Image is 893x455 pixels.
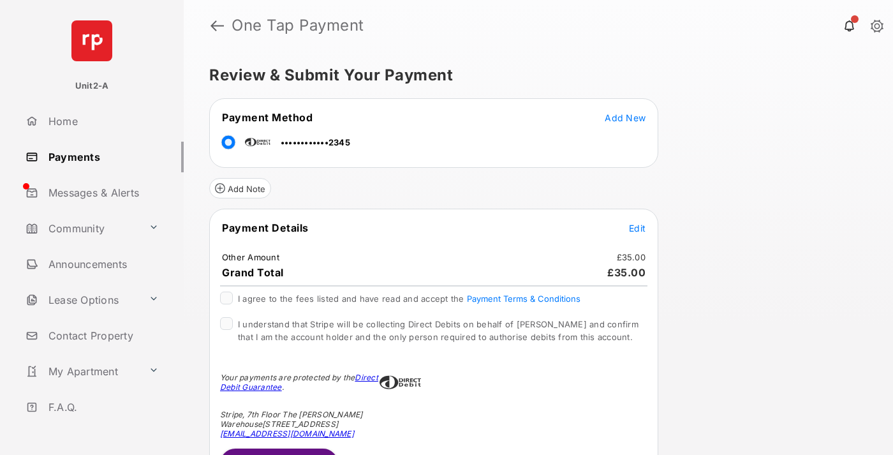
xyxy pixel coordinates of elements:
[209,68,857,83] h5: Review & Submit Your Payment
[75,80,109,93] p: Unit2-A
[232,18,364,33] strong: One Tap Payment
[20,177,184,208] a: Messages & Alerts
[20,320,184,351] a: Contact Property
[209,178,271,198] button: Add Note
[238,319,638,342] span: I understand that Stripe will be collecting Direct Debits on behalf of [PERSON_NAME] and confirm ...
[20,249,184,280] a: Announcements
[467,294,580,304] button: I agree to the fees listed and have read and accept the
[20,142,184,172] a: Payments
[616,251,647,263] td: £35.00
[629,221,646,234] button: Edit
[222,111,313,124] span: Payment Method
[71,20,112,61] img: svg+xml;base64,PHN2ZyB4bWxucz0iaHR0cDovL3d3dy53My5vcmcvMjAwMC9zdmciIHdpZHRoPSI2NCIgaGVpZ2h0PSI2NC...
[220,429,354,438] a: [EMAIL_ADDRESS][DOMAIN_NAME]
[20,106,184,137] a: Home
[607,266,646,279] span: £35.00
[222,221,309,234] span: Payment Details
[20,213,144,244] a: Community
[222,266,284,279] span: Grand Total
[20,392,184,422] a: F.A.Q.
[220,373,380,392] div: Your payments are protected by the .
[605,112,646,123] span: Add New
[20,285,144,315] a: Lease Options
[220,410,380,438] div: Stripe, 7th Floor The [PERSON_NAME] Warehouse [STREET_ADDRESS]
[629,223,646,234] span: Edit
[20,356,144,387] a: My Apartment
[221,251,280,263] td: Other Amount
[281,137,350,147] span: ••••••••••••2345
[220,373,378,392] a: Direct Debit Guarantee
[238,294,580,304] span: I agree to the fees listed and have read and accept the
[605,111,646,124] button: Add New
